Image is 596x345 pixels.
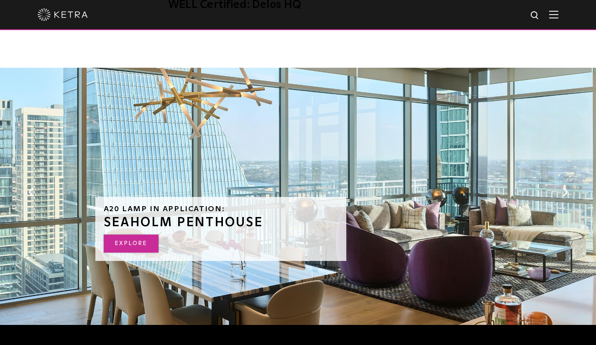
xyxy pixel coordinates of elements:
[38,8,88,21] img: ketra-logo-2019-white
[104,216,338,229] h3: SEAHOLM PENTHOUSE
[27,187,35,197] button: Previous
[549,10,558,18] img: Hamburger%20Nav.svg
[530,10,540,21] img: search icon
[104,235,159,253] a: Explore
[561,187,569,197] button: Next
[104,205,338,213] h6: A20 Lamp in Application:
